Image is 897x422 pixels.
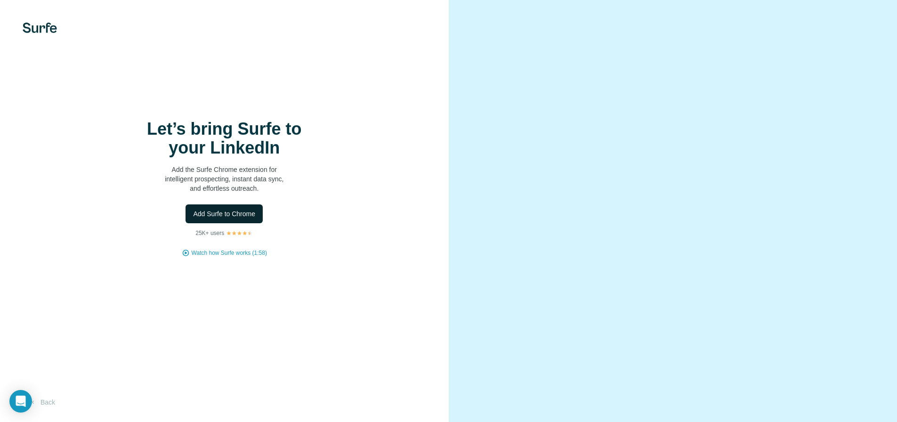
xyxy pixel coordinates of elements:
[186,204,263,223] button: Add Surfe to Chrome
[23,23,57,33] img: Surfe's logo
[193,209,255,219] span: Add Surfe to Chrome
[9,390,32,413] div: Open Intercom Messenger
[195,229,224,237] p: 25K+ users
[192,249,267,257] button: Watch how Surfe works (1:58)
[130,165,318,193] p: Add the Surfe Chrome extension for intelligent prospecting, instant data sync, and effortless out...
[130,120,318,157] h1: Let’s bring Surfe to your LinkedIn
[23,394,62,411] button: Back
[226,230,253,236] img: Rating Stars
